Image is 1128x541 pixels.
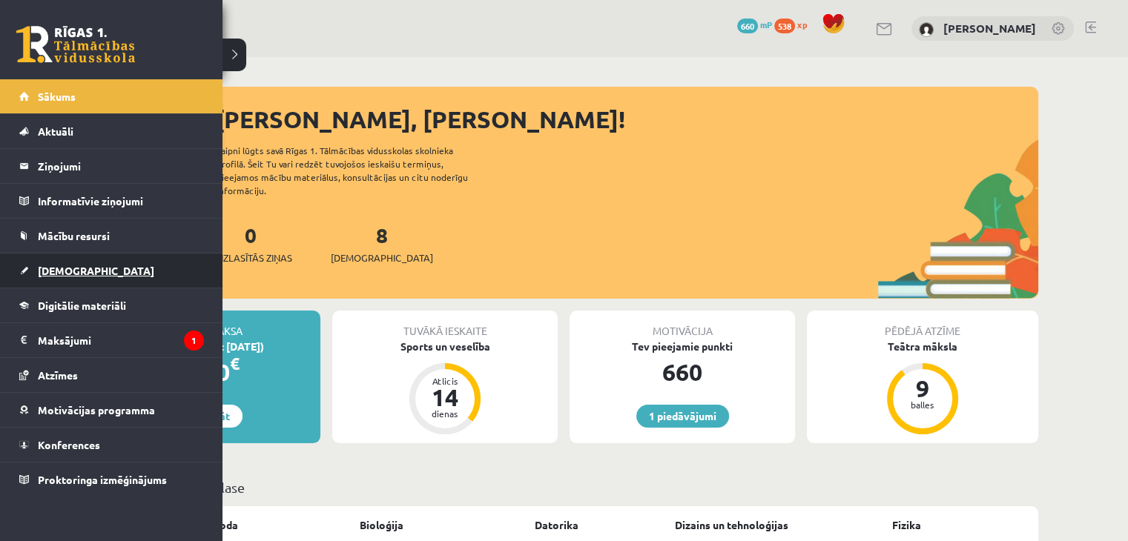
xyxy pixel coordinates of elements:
a: Mācību resursi [19,219,204,253]
a: 1 piedāvājumi [636,405,729,428]
a: [DEMOGRAPHIC_DATA] [19,253,204,288]
a: Teātra māksla 9 balles [807,339,1038,437]
span: Mācību resursi [38,229,110,242]
div: Tuvākā ieskaite [332,311,558,339]
div: Pēdējā atzīme [807,311,1038,339]
a: Rīgas 1. Tālmācības vidusskola [16,26,135,63]
span: xp [797,19,807,30]
div: 14 [423,385,467,409]
img: Timofejs Bondarenko [919,22,934,37]
span: Sākums [38,90,76,103]
a: Sports un veselība Atlicis 14 dienas [332,339,558,437]
span: [DEMOGRAPHIC_DATA] [38,264,154,277]
div: Atlicis [423,376,467,385]
span: € [230,353,240,374]
a: Proktoringa izmēģinājums [19,462,204,497]
a: Maksājumi1 [19,323,204,357]
span: Neizlasītās ziņas [209,250,292,265]
a: Bioloģija [360,517,403,533]
span: Konferences [38,438,100,451]
a: Digitālie materiāli [19,288,204,322]
span: Proktoringa izmēģinājums [38,473,167,486]
span: Motivācijas programma [38,403,155,416]
div: Tev pieejamie punkti [570,339,795,354]
a: Aktuāli [19,114,204,148]
i: 1 [184,331,204,351]
a: Informatīvie ziņojumi [19,184,204,218]
a: 538 xp [774,19,814,30]
span: [DEMOGRAPHIC_DATA] [331,250,433,265]
a: Ziņojumi [19,149,204,183]
legend: Maksājumi [38,323,204,357]
span: 660 [737,19,758,33]
span: Digitālie materiāli [38,299,126,312]
a: Konferences [19,428,204,462]
div: dienas [423,409,467,418]
div: Teātra māksla [807,339,1038,354]
div: Sports un veselība [332,339,558,354]
span: Aktuāli [38,125,73,138]
span: Atzīmes [38,368,78,382]
a: 660 mP [737,19,772,30]
div: 660 [570,354,795,390]
span: mP [760,19,772,30]
a: Dizains un tehnoloģijas [675,517,788,533]
div: [PERSON_NAME], [PERSON_NAME]! [215,102,1038,137]
div: balles [900,400,945,409]
a: 0Neizlasītās ziņas [209,222,292,265]
div: Motivācija [570,311,795,339]
legend: Informatīvie ziņojumi [38,184,204,218]
span: 538 [774,19,795,33]
div: 9 [900,376,945,400]
a: Fizika [892,517,921,533]
p: Mācību plāns 9.a JK klase [95,477,1032,497]
a: Datorika [535,517,578,533]
a: Motivācijas programma [19,393,204,427]
div: Laipni lūgts savā Rīgas 1. Tālmācības vidusskolas skolnieka profilā. Šeit Tu vari redzēt tuvojošo... [217,144,494,197]
a: 8[DEMOGRAPHIC_DATA] [331,222,433,265]
a: Atzīmes [19,358,204,392]
a: [PERSON_NAME] [943,21,1036,36]
legend: Ziņojumi [38,149,204,183]
a: Sākums [19,79,204,113]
